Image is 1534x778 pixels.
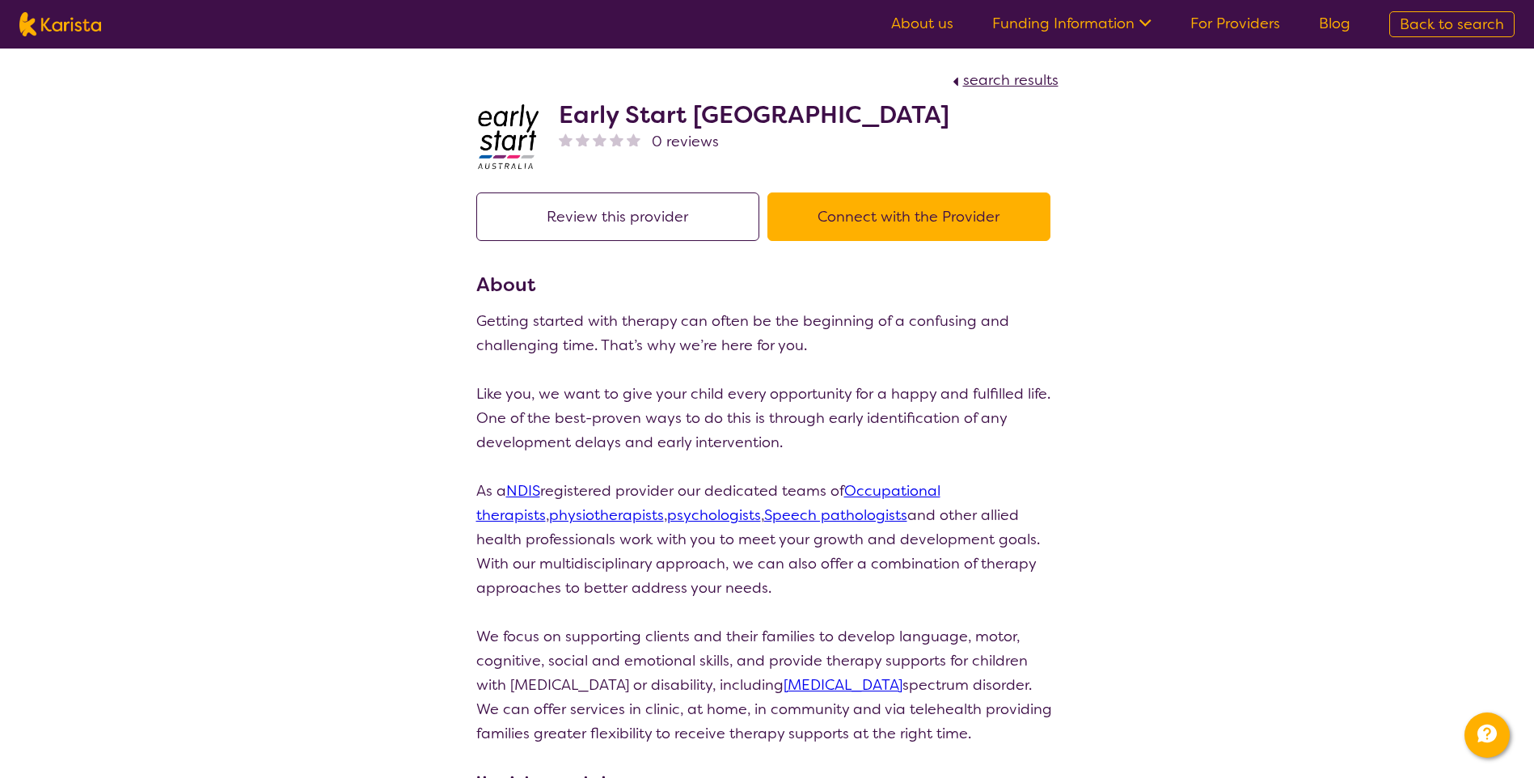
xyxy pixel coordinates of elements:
span: Back to search [1400,15,1504,34]
img: nonereviewstar [559,133,573,146]
img: nonereviewstar [627,133,640,146]
a: Back to search [1389,11,1515,37]
p: Like you, we want to give your child every opportunity for a happy and fulfilled life. One of the... [476,382,1059,455]
a: psychologists [667,505,761,525]
a: About us [891,14,953,33]
a: NDIS [506,481,540,501]
a: Speech pathologists [764,505,907,525]
h2: Early Start [GEOGRAPHIC_DATA] [559,100,949,129]
span: search results [963,70,1059,90]
p: We can offer services in clinic, at home, in community and via telehealth providing families grea... [476,697,1059,746]
img: Karista logo [19,12,101,36]
button: Channel Menu [1464,712,1510,758]
img: bdpoyytkvdhmeftzccod.jpg [476,104,541,169]
a: physiotherapists [549,505,664,525]
a: Connect with the Provider [767,207,1059,226]
a: search results [949,70,1059,90]
button: Review this provider [476,192,759,241]
p: We focus on supporting clients and their families to develop language, motor, cognitive, social a... [476,624,1059,697]
a: Review this provider [476,207,767,226]
img: nonereviewstar [593,133,606,146]
a: For Providers [1190,14,1280,33]
img: nonereviewstar [610,133,623,146]
a: [MEDICAL_DATA] [784,675,902,695]
p: As a registered provider our dedicated teams of , , , and other allied health professionals work ... [476,479,1059,600]
p: Getting started with therapy can often be the beginning of a confusing and challenging time. That... [476,309,1059,357]
a: Funding Information [992,14,1152,33]
span: 0 reviews [652,129,719,154]
a: Blog [1319,14,1350,33]
button: Connect with the Provider [767,192,1050,241]
h3: About [476,270,1059,299]
img: nonereviewstar [576,133,590,146]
